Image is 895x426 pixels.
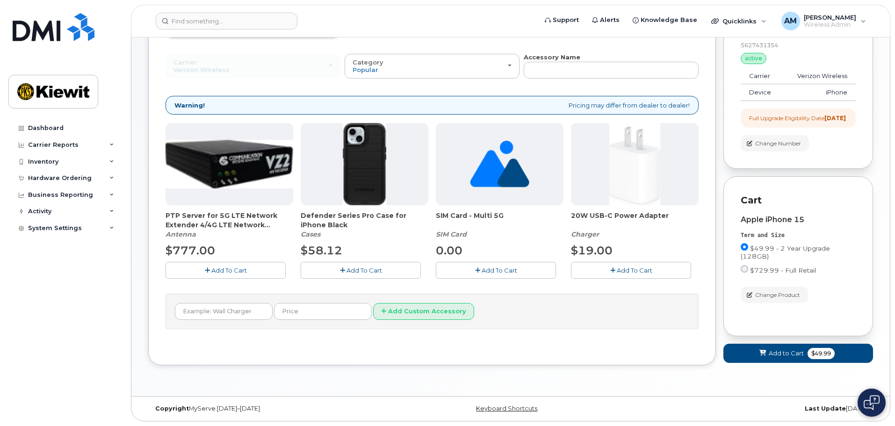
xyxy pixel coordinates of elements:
[476,405,537,412] a: Keyboard Shortcuts
[166,211,293,230] span: PTP Server for 5G LTE Network Extender 4/4G LTE Network Extender 3
[609,123,660,205] img: apple20w.jpg
[741,135,809,152] button: Change Number
[723,344,873,363] button: Add to Cart $49.99
[301,211,428,239] div: Defender Series Pro Case for iPhone Black
[345,54,520,78] button: Category Popular
[166,140,293,188] img: Casa_Sysem.png
[174,101,205,110] strong: Warning!
[741,53,766,64] div: active
[148,405,390,412] div: MyServe [DATE]–[DATE]
[524,53,580,61] strong: Accessory Name
[805,405,846,412] strong: Last Update
[783,84,856,101] td: iPhone
[631,405,873,412] div: [DATE]
[741,245,830,260] span: $49.99 - 2 Year Upgrade (128GB)
[346,267,382,274] span: Add To Cart
[436,211,563,230] span: SIM Card - Multi 5G
[211,267,247,274] span: Add To Cart
[343,123,387,205] img: defenderiphone14.png
[755,291,800,299] span: Change Product
[571,211,699,230] span: 20W USB-C Power Adapter
[301,244,342,257] span: $58.12
[166,96,699,115] div: Pricing may differ from dealer to dealer!
[482,267,517,274] span: Add To Cart
[301,211,428,230] span: Defender Series Pro Case for iPhone Black
[373,303,474,320] button: Add Custom Accessory
[571,244,613,257] span: $19.00
[741,265,748,273] input: $729.99 - Full Retail
[741,194,856,207] p: Cart
[741,84,783,101] td: Device
[585,11,626,29] a: Alerts
[775,12,873,30] div: Adrian Martinez
[155,405,189,412] strong: Copyright
[755,139,801,148] span: Change Number
[864,395,880,410] img: Open chat
[741,216,856,224] div: Apple iPhone 15
[741,68,783,85] td: Carrier
[571,230,599,238] em: Charger
[175,303,273,320] input: Example: Wall Charger
[722,17,757,25] span: Quicklinks
[274,303,372,320] input: Price
[470,123,529,205] img: no_image_found-2caef05468ed5679b831cfe6fc140e25e0c280774317ffc20a367ab7fd17291e.png
[600,15,620,25] span: Alerts
[617,267,652,274] span: Add To Cart
[301,262,421,278] button: Add To Cart
[353,58,383,66] span: Category
[436,262,556,278] button: Add To Cart
[641,15,697,25] span: Knowledge Base
[804,14,856,21] span: [PERSON_NAME]
[436,244,462,257] span: 0.00
[436,211,563,239] div: SIM Card - Multi 5G
[705,12,773,30] div: Quicklinks
[301,230,320,238] em: Cases
[571,211,699,239] div: 20W USB-C Power Adapter
[741,231,856,239] div: Term and Size
[741,287,808,303] button: Change Product
[824,115,846,122] strong: [DATE]
[749,114,846,122] div: Full Upgrade Eligibility Date
[538,11,585,29] a: Support
[166,211,293,239] div: PTP Server for 5G LTE Network Extender 4/4G LTE Network Extender 3
[626,11,704,29] a: Knowledge Base
[804,21,856,29] span: Wireless Admin
[436,230,467,238] em: SIM Card
[808,348,835,359] span: $49.99
[750,267,816,274] span: $729.99 - Full Retail
[783,68,856,85] td: Verizon Wireless
[553,15,579,25] span: Support
[571,262,691,278] button: Add To Cart
[166,244,215,257] span: $777.00
[769,349,804,358] span: Add to Cart
[166,262,286,278] button: Add To Cart
[353,66,378,73] span: Popular
[741,41,856,49] div: 5627431354
[741,243,748,251] input: $49.99 - 2 Year Upgrade (128GB)
[784,15,797,27] span: AM
[156,13,297,29] input: Find something...
[166,230,196,238] em: Antenna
